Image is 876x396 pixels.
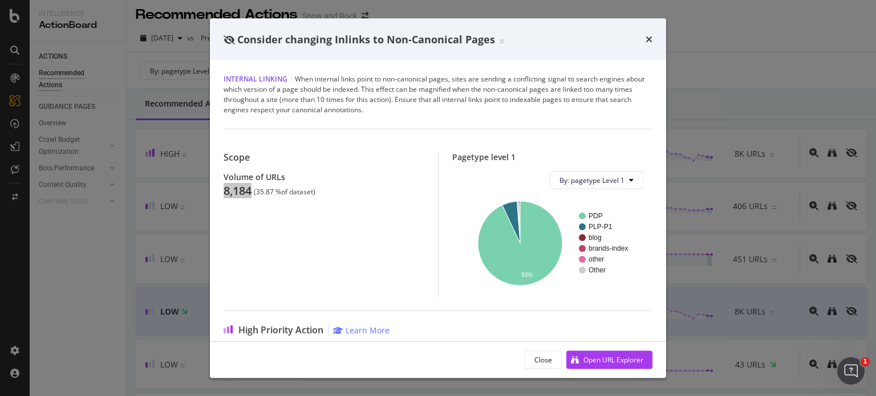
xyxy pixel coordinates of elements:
span: Internal Linking [224,74,287,84]
text: PLP-P1 [589,223,613,231]
a: Learn More [333,325,390,336]
svg: A chart. [461,198,639,288]
div: times [646,32,652,47]
button: Open URL Explorer [566,350,652,369]
div: Volume of URLs [224,172,424,182]
img: Equal [500,39,504,43]
div: ( 35.87 % of dataset ) [254,188,315,196]
span: Consider changing Inlinks to Non-Canonical Pages [237,32,495,46]
span: High Priority Action [238,325,323,336]
button: Close [525,350,562,369]
div: eye-slash [224,35,235,44]
div: Open URL Explorer [583,354,643,364]
div: modal [210,18,666,378]
span: | [289,74,293,84]
text: brands-index [589,244,628,252]
text: 93% [521,271,533,277]
text: other [589,255,604,263]
text: blog [589,234,602,242]
div: When internal links point to non-canonical pages, sites are sending a conflicting signal to searc... [224,74,652,115]
div: Scope [224,152,424,163]
div: Pagetype level 1 [452,152,653,162]
div: Learn More [346,325,390,336]
button: By: pagetype Level 1 [550,171,643,189]
text: PDP [589,212,603,220]
span: By: pagetype Level 1 [559,175,624,185]
iframe: Intercom live chat [837,357,865,385]
div: 8,184 [224,184,252,198]
text: Other [589,266,606,274]
div: Close [534,354,552,364]
span: 1 [861,357,870,366]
